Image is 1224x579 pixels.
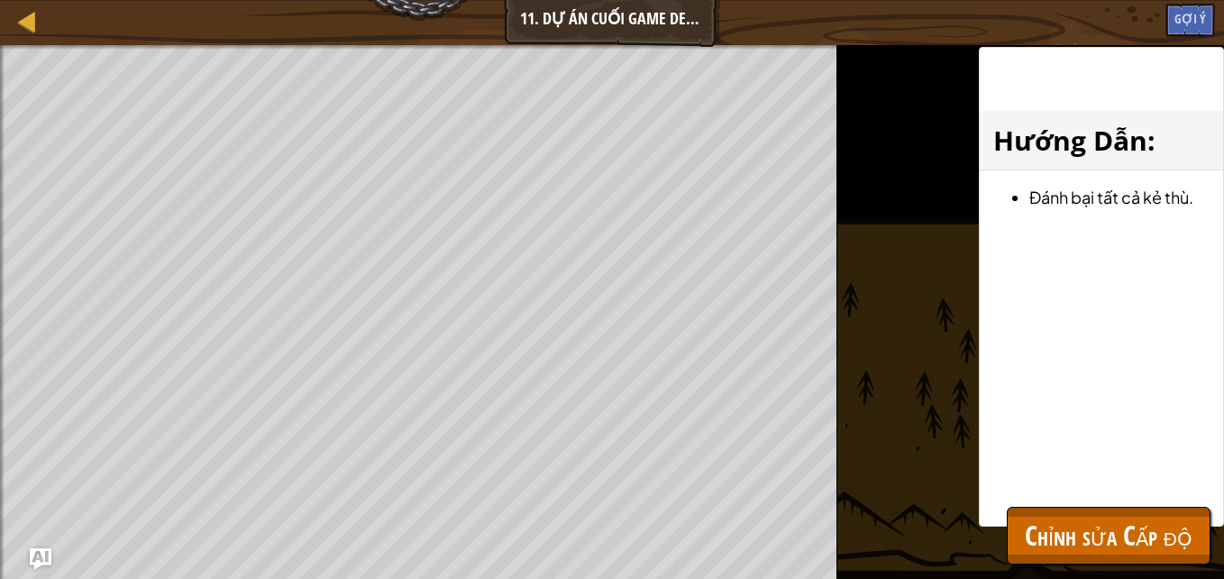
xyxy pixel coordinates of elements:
[993,120,1210,161] h3: :
[1029,184,1210,210] li: Đánh bại tất cả kẻ thù.
[1174,10,1206,27] span: Gợi ý
[30,548,51,570] button: Ask AI
[993,122,1147,159] span: Hướng Dẫn
[1007,507,1210,565] button: Chỉnh sửa Cấp độ
[1025,517,1192,554] span: Chỉnh sửa Cấp độ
